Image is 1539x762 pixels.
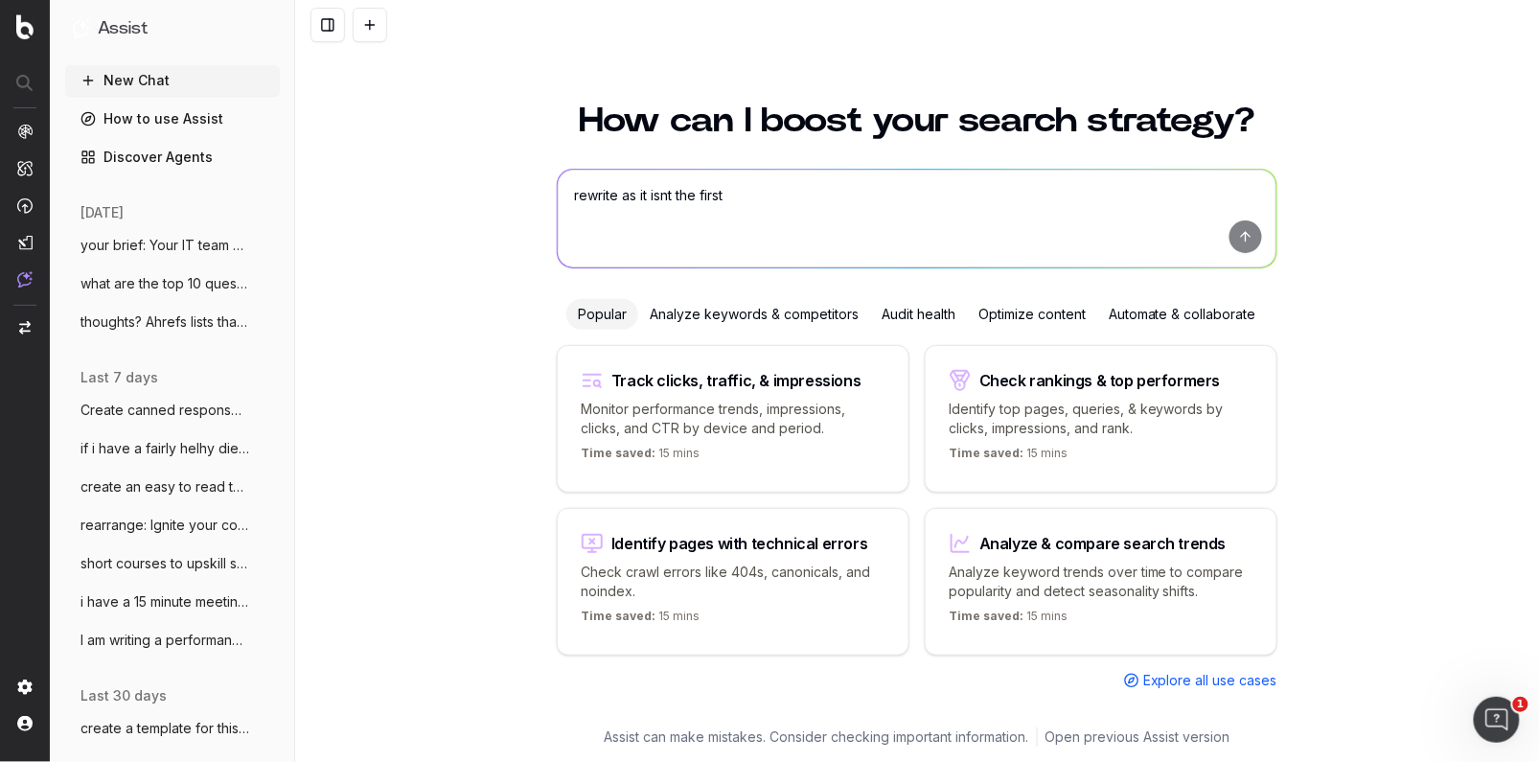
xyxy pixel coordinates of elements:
[979,373,1221,388] div: Check rankings & top performers
[17,680,33,695] img: Setting
[581,446,655,460] span: Time saved:
[581,609,655,623] span: Time saved:
[65,587,280,617] button: i have a 15 minute meeting with a petula
[581,400,885,438] p: Monitor performance trends, impressions, clicks, and CTR by device and period.
[581,446,700,469] p: 15 mins
[581,609,700,632] p: 15 mins
[65,268,280,299] button: what are the top 10 questions that shoul
[65,510,280,541] button: rearrange: Ignite your cooking potential
[80,686,167,705] span: last 30 days
[17,197,33,214] img: Activation
[949,609,1023,623] span: Time saved:
[870,299,967,330] div: Audit health
[80,477,249,496] span: create an easy to read table that outlin
[73,15,272,42] button: Assist
[611,373,861,388] div: Track clicks, traffic, & impressions
[65,548,280,579] button: short courses to upskill seo contnrt wri
[949,563,1253,601] p: Analyze keyword trends over time to compare popularity and detect seasonality shifts.
[80,236,249,255] span: your brief: Your IT team have limited ce
[73,19,90,37] img: Assist
[17,716,33,731] img: My account
[80,312,249,332] span: thoughts? Ahrefs lists that all non-bran
[80,592,249,612] span: i have a 15 minute meeting with a petula
[1474,697,1520,743] iframe: Intercom live chat
[611,536,868,551] div: Identify pages with technical errors
[1045,727,1230,747] a: Open previous Assist version
[65,230,280,261] button: your brief: Your IT team have limited ce
[98,15,148,42] h1: Assist
[80,274,249,293] span: what are the top 10 questions that shoul
[80,368,158,387] span: last 7 days
[17,124,33,139] img: Analytics
[1097,299,1268,330] div: Automate & collaborate
[65,713,280,744] button: create a template for this header for ou
[949,400,1253,438] p: Identify top pages, queries, & keywords by clicks, impressions, and rank.
[17,271,33,288] img: Assist
[581,563,885,601] p: Check crawl errors like 404s, canonicals, and noindex.
[979,536,1227,551] div: Analyze & compare search trends
[638,299,870,330] div: Analyze keywords & competitors
[80,516,249,535] span: rearrange: Ignite your cooking potential
[65,433,280,464] button: if i have a fairly helhy diet is one act
[80,203,124,222] span: [DATE]
[19,321,31,335] img: Switch project
[566,299,638,330] div: Popular
[949,446,1068,469] p: 15 mins
[17,160,33,176] img: Intelligence
[65,625,280,656] button: I am writing a performance review and po
[65,104,280,134] a: How to use Assist
[65,65,280,96] button: New Chat
[17,235,33,250] img: Studio
[16,14,34,39] img: Botify logo
[65,472,280,502] button: create an easy to read table that outlin
[949,446,1023,460] span: Time saved:
[80,554,249,573] span: short courses to upskill seo contnrt wri
[80,439,249,458] span: if i have a fairly helhy diet is one act
[967,299,1097,330] div: Optimize content
[80,631,249,650] span: I am writing a performance review and po
[949,609,1068,632] p: 15 mins
[557,104,1277,138] h1: How can I boost your search strategy?
[605,727,1029,747] p: Assist can make mistakes. Consider checking important information.
[1143,671,1277,690] span: Explore all use cases
[80,719,249,738] span: create a template for this header for ou
[1124,671,1277,690] a: Explore all use cases
[65,142,280,173] a: Discover Agents
[80,401,249,420] span: Create canned response to customers/stor
[65,395,280,426] button: Create canned response to customers/stor
[65,307,280,337] button: thoughts? Ahrefs lists that all non-bran
[1513,697,1528,712] span: 1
